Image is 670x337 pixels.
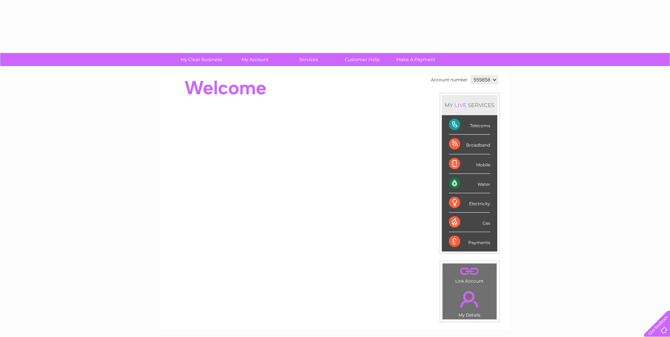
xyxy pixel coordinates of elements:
a: My Clear Business [172,53,230,66]
td: Account number [429,74,469,86]
div: Payments [449,232,490,251]
div: LIVE [453,102,468,108]
a: Make A Payment [387,53,445,66]
div: Telecoms [449,115,490,135]
div: Gas [449,213,490,232]
div: Electricity [449,193,490,213]
td: Link Account [442,263,497,285]
a: . [444,265,495,278]
a: . [444,287,495,312]
div: MY SERVICES [442,95,497,115]
a: My Account [226,53,284,66]
div: Mobile [449,154,490,174]
div: Water [449,174,490,193]
a: Customer Help [333,53,391,66]
a: Services [279,53,338,66]
td: My Details [442,285,497,320]
div: Broadband [449,135,490,154]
